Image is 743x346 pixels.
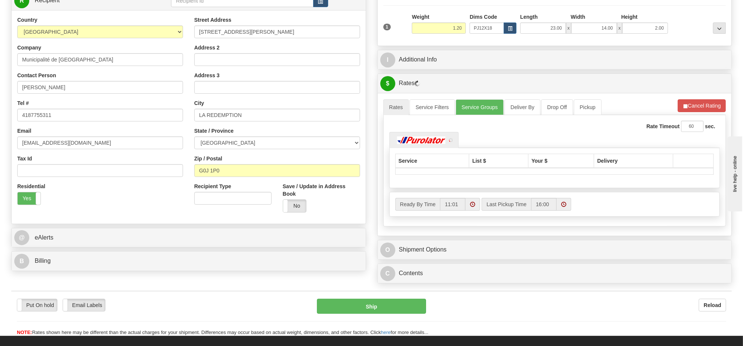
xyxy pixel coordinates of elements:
[17,155,32,162] label: Tax Id
[617,22,622,34] span: x
[380,266,729,281] a: CContents
[621,13,638,21] label: Height
[414,81,420,87] img: Progress.gif
[541,99,573,115] a: Drop Off
[380,76,395,91] span: $
[410,99,455,115] a: Service Filters
[35,258,51,264] span: Billing
[17,99,29,107] label: Tel #
[520,13,538,21] label: Length
[412,13,429,21] label: Weight
[194,155,222,162] label: Zip / Postal
[17,183,45,190] label: Residential
[11,329,732,336] div: Rates shown here may be different than the actual charges for your shipment. Differences may occu...
[17,44,41,51] label: Company
[194,44,220,51] label: Address 2
[699,299,726,312] button: Reload
[395,154,469,168] th: Service
[194,183,231,190] label: Recipient Type
[380,76,729,91] a: $Rates
[14,253,363,269] a: B Billing
[713,22,726,34] div: ...
[482,198,531,211] label: Last Pickup Time
[317,299,426,314] button: Ship
[17,330,32,335] span: NOTE:
[35,234,53,241] span: eAlerts
[566,22,571,34] span: x
[381,330,391,335] a: here
[14,230,363,246] a: @ eAlerts
[18,192,41,204] label: Yes
[380,52,729,67] a: IAdditional Info
[456,99,504,115] a: Service Groups
[678,99,726,112] button: Cancel Rating
[449,138,453,142] img: tiny_red.gif
[470,13,497,21] label: Dims Code
[17,16,38,24] label: Country
[63,299,105,311] label: Email Labels
[704,302,721,308] b: Reload
[395,198,440,211] label: Ready By Time
[504,99,540,115] a: Deliver By
[647,123,680,130] label: Rate Timeout
[194,127,234,135] label: State / Province
[726,135,742,211] iframe: chat widget
[383,24,391,30] span: 1
[528,154,594,168] th: Your $
[194,72,220,79] label: Address 3
[17,299,57,311] label: Put On hold
[380,243,395,258] span: O
[380,266,395,281] span: C
[17,127,31,135] label: Email
[383,99,409,115] a: Rates
[283,200,306,212] label: No
[14,254,29,269] span: B
[380,52,395,67] span: I
[574,99,602,115] a: Pickup
[6,6,69,12] div: live help - online
[571,13,585,21] label: Width
[594,154,673,168] th: Delivery
[14,230,29,245] span: @
[395,136,448,144] img: Purolator
[194,25,360,38] input: Enter a location
[194,16,231,24] label: Street Address
[705,123,715,130] label: sec.
[380,242,729,258] a: OShipment Options
[469,154,528,168] th: List $
[17,72,56,79] label: Contact Person
[283,183,360,198] label: Save / Update in Address Book
[194,99,204,107] label: City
